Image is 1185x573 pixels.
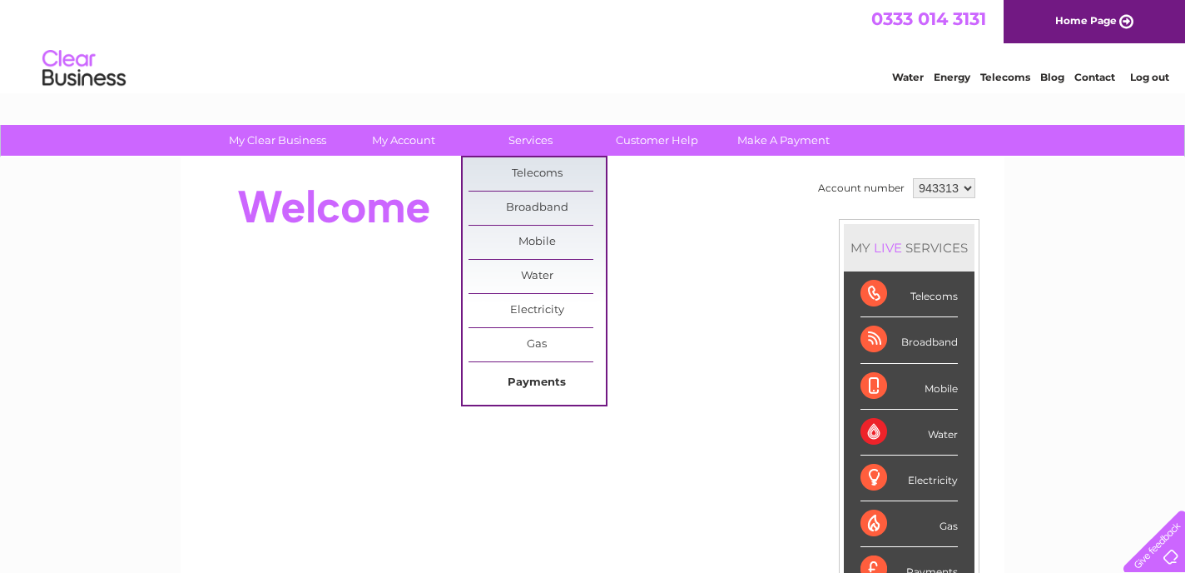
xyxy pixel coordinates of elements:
a: 0333 014 3131 [871,8,986,29]
a: Contact [1074,71,1115,83]
div: LIVE [870,240,905,256]
a: Log out [1130,71,1169,83]
a: My Account [335,125,473,156]
a: My Clear Business [209,125,346,156]
img: logo.png [42,43,126,94]
a: Broadband [469,192,606,225]
a: Energy [934,71,970,83]
a: Payments [469,366,606,400]
a: Telecoms [980,71,1030,83]
div: Mobile [860,364,958,410]
a: Services [462,125,599,156]
a: Electricity [469,294,606,327]
a: Gas [469,328,606,361]
div: Electricity [860,456,958,501]
div: Telecoms [860,272,958,317]
a: Customer Help [588,125,726,156]
a: Blog [1040,71,1064,83]
div: Broadband [860,317,958,363]
a: Mobile [469,226,606,259]
a: Water [469,260,606,293]
a: Water [892,71,924,83]
div: Gas [860,501,958,547]
a: Make A Payment [715,125,852,156]
div: Water [860,410,958,456]
td: Account number [814,174,909,202]
div: Clear Business is a trading name of Verastar Limited (registered in [GEOGRAPHIC_DATA] No. 3667643... [201,9,987,81]
a: Telecoms [469,157,606,191]
div: MY SERVICES [844,224,974,272]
